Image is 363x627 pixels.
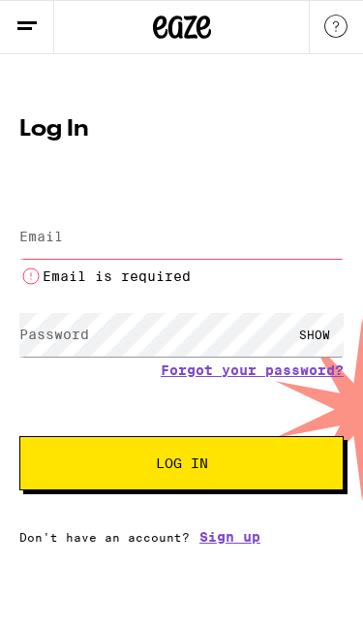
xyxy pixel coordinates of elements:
span: Log In [156,456,208,470]
button: Log In [19,436,344,490]
input: Email [19,215,344,259]
a: Sign up [199,529,260,545]
a: Forgot your password? [161,362,344,378]
li: Email is required [19,265,344,288]
h1: Log In [19,118,344,141]
label: Email [19,229,63,244]
div: SHOW [286,313,344,357]
label: Password [19,327,89,342]
div: Don't have an account? [19,529,344,545]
